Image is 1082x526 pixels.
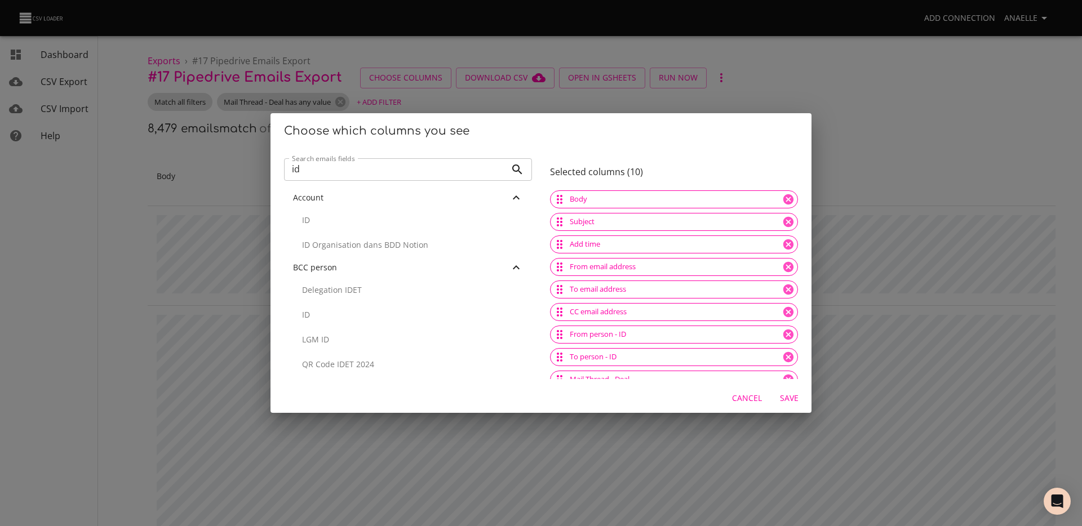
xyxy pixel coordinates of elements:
p: QR Code IDET 2024 [302,359,523,370]
div: To person - ID [550,348,798,366]
h2: Choose which columns you see [284,122,798,140]
span: CC email address [563,306,633,317]
p: Delegation IDET [302,284,523,296]
span: From person - ID [563,329,633,340]
div: BCC person [284,257,532,278]
button: Save [771,388,807,409]
div: ID [284,208,532,233]
span: To email address [563,284,633,295]
div: QR Code IDET 2024 [284,352,532,377]
div: CC email address [550,303,798,321]
span: From email address [563,261,642,272]
div: LGM ID [284,327,532,352]
p: ID [302,309,523,320]
div: Mail Thread - Deal [550,371,798,389]
span: Body [563,194,594,204]
div: Add time [550,235,798,253]
div: CC person [284,377,532,397]
span: Mail Thread - Deal [563,374,636,385]
div: From person - ID [550,326,798,344]
span: To person - ID [563,351,623,362]
button: Cancel [728,388,766,409]
div: Delegation IDET [284,278,532,302]
div: To email address [550,280,798,298]
div: Account [284,188,532,208]
span: Subject [563,216,601,227]
p: ID [302,215,523,226]
div: Open Intercom Messenger [1044,488,1071,515]
p: LGM ID [302,334,523,345]
span: Add time [563,239,607,249]
div: From email address [550,258,798,276]
span: Account [293,192,323,203]
span: BCC person [293,262,337,273]
span: Cancel [732,391,762,405]
div: ID [284,302,532,327]
span: Save [775,391,802,405]
h6: Selected columns ( 10 ) [550,167,798,177]
div: Subject [550,213,798,231]
div: Body [550,190,798,208]
p: ID Organisation dans BDD Notion [302,239,523,251]
div: ID Organisation dans BDD Notion [284,233,532,257]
